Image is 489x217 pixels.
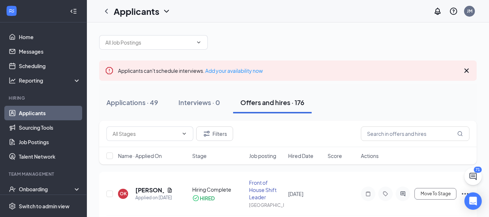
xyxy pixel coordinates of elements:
[364,191,372,197] svg: Note
[9,203,16,210] svg: Settings
[19,106,81,120] a: Applicants
[328,152,342,159] span: Score
[19,185,75,193] div: Onboarding
[8,7,15,14] svg: WorkstreamLogo
[474,167,482,173] div: 71
[288,191,303,197] span: [DATE]
[200,195,215,202] div: HIRED
[192,152,207,159] span: Stage
[162,7,171,16] svg: ChevronDown
[19,59,81,73] a: Scheduling
[181,131,187,137] svg: ChevronDown
[240,98,304,107] div: Offers and hires · 176
[202,129,211,138] svg: Filter
[105,38,193,46] input: All Job Postings
[457,131,463,137] svg: MagnifyingGlass
[464,168,482,185] button: ChatActive
[70,8,77,15] svg: Collapse
[196,39,202,45] svg: ChevronDown
[461,189,469,198] svg: Ellipses
[249,179,284,201] div: Front of House Shift Leader
[288,152,313,159] span: Hired Date
[205,67,263,74] a: Add your availability now
[118,67,263,74] span: Applicants can't schedule interviews.
[19,44,81,59] a: Messages
[449,7,458,16] svg: QuestionInfo
[462,66,471,75] svg: Cross
[361,126,469,141] input: Search in offers and hires
[192,186,245,193] div: Hiring Complete
[249,202,284,208] div: [GEOGRAPHIC_DATA]
[120,191,127,197] div: OK
[9,185,16,193] svg: UserCheck
[399,191,407,197] svg: ActiveChat
[421,191,451,196] span: Move To Stage
[19,30,81,44] a: Home
[106,98,158,107] div: Applications · 49
[433,7,442,16] svg: Notifications
[135,194,173,201] div: Applied on [DATE]
[105,66,114,75] svg: Error
[192,195,199,202] svg: CheckmarkCircle
[19,77,81,84] div: Reporting
[19,203,69,210] div: Switch to admin view
[114,5,159,17] h1: Applicants
[135,186,164,194] h5: [PERSON_NAME]
[9,95,79,101] div: Hiring
[467,8,472,14] div: JM
[118,152,162,159] span: Name · Applied On
[19,120,81,135] a: Sourcing Tools
[167,187,173,193] svg: Document
[113,130,178,138] input: All Stages
[9,77,16,84] svg: Analysis
[464,192,482,210] div: Open Intercom Messenger
[414,188,456,200] button: Move To Stage
[381,191,390,197] svg: Tag
[19,135,81,149] a: Job Postings
[196,126,233,141] button: Filter Filters
[469,172,477,181] svg: ChatActive
[9,171,79,177] div: Team Management
[249,152,276,159] span: Job posting
[178,98,220,107] div: Interviews · 0
[102,7,111,16] svg: ChevronLeft
[361,152,379,159] span: Actions
[19,149,81,164] a: Talent Network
